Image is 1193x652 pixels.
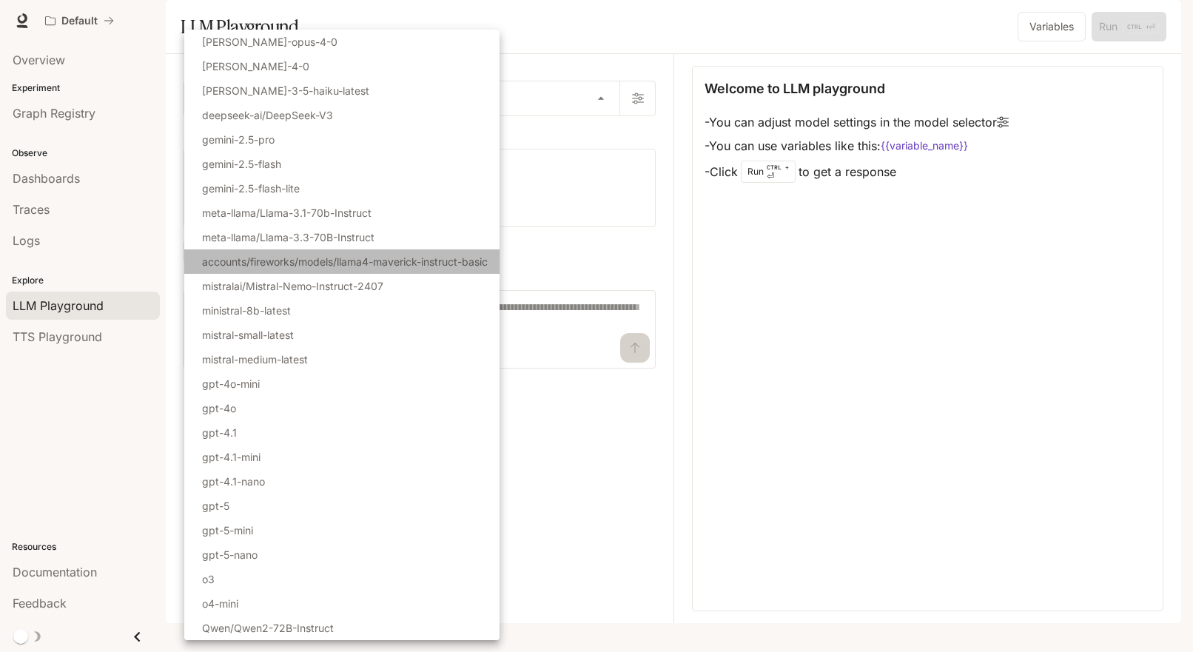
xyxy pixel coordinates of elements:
p: gpt-5-nano [202,547,258,562]
p: meta-llama/Llama-3.3-70B-Instruct [202,229,374,245]
p: gpt-5-mini [202,522,253,538]
p: gpt-4.1-mini [202,449,261,465]
p: gpt-4o [202,400,236,416]
p: o3 [202,571,215,587]
p: gemini-2.5-flash [202,156,281,172]
p: mistral-medium-latest [202,352,308,367]
p: gpt-4.1 [202,425,237,440]
p: gpt-4.1-nano [202,474,265,489]
p: [PERSON_NAME]-4-0 [202,58,309,74]
p: [PERSON_NAME]-3-5-haiku-latest [202,83,369,98]
p: mistral-small-latest [202,327,294,343]
p: o4-mini [202,596,238,611]
p: gpt-4o-mini [202,376,260,391]
p: Qwen/Qwen2-72B-Instruct [202,620,334,636]
p: ministral-8b-latest [202,303,291,318]
p: deepseek-ai/DeepSeek-V3 [202,107,333,123]
p: gemini-2.5-pro [202,132,275,147]
p: meta-llama/Llama-3.1-70b-Instruct [202,205,372,221]
p: gpt-5 [202,498,229,514]
p: mistralai/Mistral-Nemo-Instruct-2407 [202,278,383,294]
p: gemini-2.5-flash-lite [202,181,300,196]
p: accounts/fireworks/models/llama4-maverick-instruct-basic [202,254,488,269]
p: [PERSON_NAME]-opus-4-0 [202,34,337,50]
